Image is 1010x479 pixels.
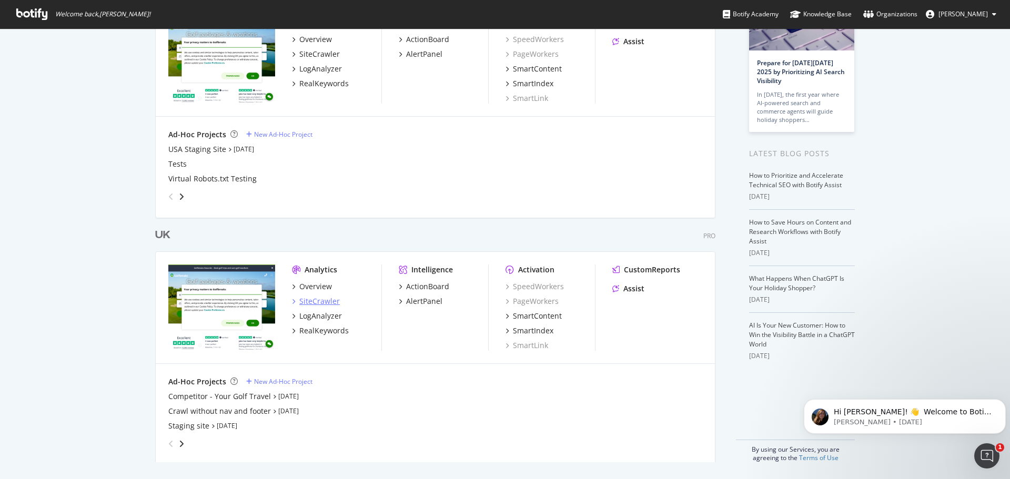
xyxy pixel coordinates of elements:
[406,281,449,292] div: ActionBoard
[299,64,342,74] div: LogAnalyzer
[506,296,559,307] a: PageWorkers
[155,228,175,243] a: UK
[164,435,178,452] div: angle-left
[623,36,644,47] div: Assist
[749,192,855,201] div: [DATE]
[513,325,553,336] div: SmartIndex
[513,78,553,89] div: SmartIndex
[292,325,349,336] a: RealKeywords
[799,453,839,462] a: Terms of Use
[299,78,349,89] div: RealKeywords
[164,188,178,205] div: angle-left
[612,264,680,275] a: CustomReports
[217,421,237,430] a: [DATE]
[917,6,1005,23] button: [PERSON_NAME]
[974,443,999,468] iframe: Intercom live chat
[168,17,275,103] img: www.golfbreaks.com/en-us/
[506,340,548,351] div: SmartLink
[996,443,1004,452] span: 1
[292,49,340,59] a: SiteCrawler
[506,78,553,89] a: SmartIndex
[513,64,562,74] div: SmartContent
[749,274,844,292] a: What Happens When ChatGPT Is Your Holiday Shopper?
[749,248,855,258] div: [DATE]
[800,377,1010,451] iframe: Intercom notifications message
[703,231,715,240] div: Pro
[168,376,226,387] div: Ad-Hoc Projects
[723,9,779,19] div: Botify Academy
[168,264,275,350] img: www.golfbreaks.com/en-gb/
[506,34,564,45] a: SpeedWorkers
[278,406,299,415] a: [DATE]
[246,130,312,139] a: New Ad-Hoc Project
[168,391,271,402] a: Competitor - Your Golf Travel
[299,34,332,45] div: Overview
[749,171,843,189] a: How to Prioritize and Accelerate Technical SEO with Botify Assist
[399,281,449,292] a: ActionBoard
[254,377,312,386] div: New Ad-Hoc Project
[254,130,312,139] div: New Ad-Hoc Project
[506,325,553,336] a: SmartIndex
[406,49,442,59] div: AlertPanel
[178,439,185,449] div: angle-right
[168,421,209,431] a: Staging site
[757,58,845,85] a: Prepare for [DATE][DATE] 2025 by Prioritizing AI Search Visibility
[299,311,342,321] div: LogAnalyzer
[399,49,442,59] a: AlertPanel
[612,36,644,47] a: Assist
[749,148,855,159] div: Latest Blog Posts
[292,78,349,89] a: RealKeywords
[506,64,562,74] a: SmartContent
[292,296,340,307] a: SiteCrawler
[168,174,257,184] a: Virtual Robots.txt Testing
[55,10,150,18] span: Welcome back, [PERSON_NAME] !
[299,281,332,292] div: Overview
[612,283,644,294] a: Assist
[406,34,449,45] div: ActionBoard
[234,145,254,154] a: [DATE]
[168,129,226,140] div: Ad-Hoc Projects
[292,281,332,292] a: Overview
[736,440,855,462] div: By using our Services, you are agreeing to the
[938,9,988,18] span: James Hawswroth
[790,9,852,19] div: Knowledge Base
[292,34,332,45] a: Overview
[623,283,644,294] div: Assist
[749,218,851,246] a: How to Save Hours on Content and Research Workflows with Botify Assist
[299,49,340,59] div: SiteCrawler
[168,144,226,155] a: USA Staging Site
[506,93,548,104] a: SmartLink
[863,9,917,19] div: Organizations
[292,311,342,321] a: LogAnalyzer
[168,406,271,416] a: Crawl without nav and footer
[168,159,187,169] a: Tests
[299,325,349,336] div: RealKeywords
[518,264,554,275] div: Activation
[506,281,564,292] a: SpeedWorkers
[749,295,855,304] div: [DATE]
[178,191,185,202] div: angle-right
[305,264,337,275] div: Analytics
[292,64,342,74] a: LogAnalyzer
[299,296,340,307] div: SiteCrawler
[749,351,855,361] div: [DATE]
[246,377,312,386] a: New Ad-Hoc Project
[749,321,855,349] a: AI Is Your New Customer: How to Win the Visibility Battle in a ChatGPT World
[506,49,559,59] a: PageWorkers
[624,264,680,275] div: CustomReports
[278,392,299,401] a: [DATE]
[506,311,562,321] a: SmartContent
